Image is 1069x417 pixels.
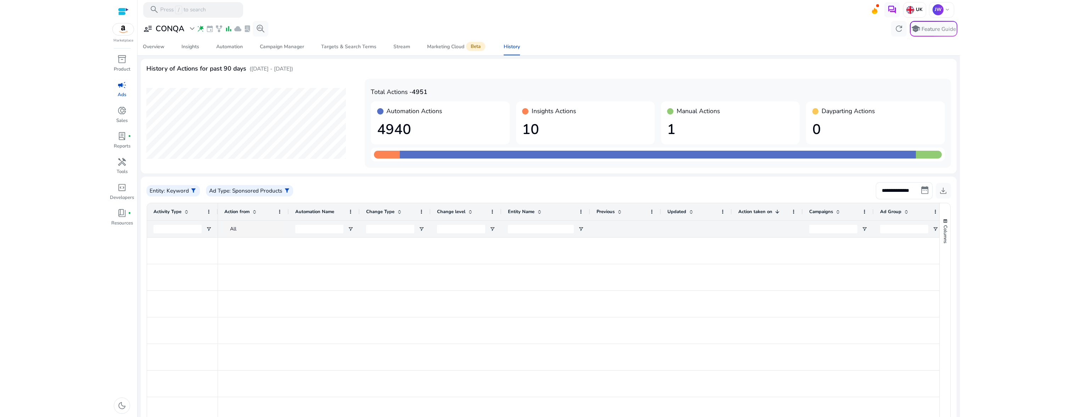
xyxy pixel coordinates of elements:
[216,44,243,49] div: Automation
[922,25,956,33] p: Feature Guide
[128,135,131,138] span: fiber_manual_record
[118,91,126,99] p: Ads
[143,24,152,33] span: user_attributes
[667,208,686,215] span: Updated
[143,44,164,49] div: Overview
[114,143,130,150] p: Reports
[321,44,376,49] div: Targets & Search Terms
[522,121,648,138] h1: 10
[891,21,907,37] button: refresh
[667,121,793,138] h1: 1
[419,226,424,232] button: Open Filter Menu
[377,121,503,138] h1: 4940
[225,25,233,33] span: bar_chart
[578,226,584,232] button: Open Filter Menu
[116,117,128,124] p: Sales
[209,187,229,195] p: Ad Type
[175,6,182,14] span: /
[117,132,127,141] span: lab_profile
[153,208,181,215] span: Activity Type
[508,208,534,215] span: Entity Name
[109,79,135,104] a: campaignAds
[597,208,615,215] span: Previous
[181,44,199,49] div: Insights
[738,208,772,215] span: Action taken on
[894,24,903,33] span: refresh
[250,65,293,73] p: ([DATE] - [DATE])
[437,225,485,233] input: Change level Filter Input
[164,187,189,195] p: : Keyword
[206,25,214,33] span: event
[812,121,939,138] h1: 0
[809,208,833,215] span: Campaigns
[206,226,212,232] button: Open Filter Menu
[256,24,265,33] span: search_insights
[437,208,465,215] span: Change level
[508,225,574,233] input: Entity Name Filter Input
[109,105,135,130] a: donut_smallSales
[117,106,127,115] span: donut_small
[880,208,901,215] span: Ad Group
[113,38,133,43] p: Marketplace
[234,25,242,33] span: cloud
[427,44,487,50] div: Marketing Cloud
[532,107,576,115] h4: Insights Actions
[113,23,134,35] img: amazon.svg
[188,24,197,33] span: expand_more
[366,225,414,233] input: Change Type Filter Input
[215,25,223,33] span: family_history
[197,25,205,33] span: wand_stars
[156,24,184,33] h3: CONQA
[117,157,127,167] span: handyman
[109,182,135,207] a: code_blocksDevelopers
[933,4,944,15] p: JW
[109,130,135,156] a: lab_profilefiber_manual_recordReports
[466,42,485,51] span: Beta
[942,225,948,243] span: Columns
[862,226,867,232] button: Open Filter Menu
[146,65,246,72] h4: History of Actions for past 90 days
[504,44,520,49] div: History
[128,212,131,215] span: fiber_manual_record
[393,44,410,49] div: Stream
[229,187,282,195] p: : Sponsored Products
[253,21,268,37] button: search_insights
[809,225,857,233] input: Campaigns Filter Input
[677,107,720,115] h4: Manual Actions
[150,187,164,195] p: Entity
[153,225,202,233] input: Activity Type Filter Input
[936,183,951,199] button: download
[412,88,427,96] b: 4951
[224,208,250,215] span: Action from
[244,25,251,33] span: lab_profile
[260,44,304,49] div: Campaign Manager
[117,168,128,176] p: Tools
[944,7,951,13] span: keyboard_arrow_down
[880,225,928,233] input: Ad Group Filter Input
[295,208,334,215] span: Automation Name
[109,53,135,79] a: inventory_2Product
[284,188,290,194] span: filter_alt
[348,226,353,232] button: Open Filter Menu
[111,220,133,227] p: Resources
[109,207,135,233] a: book_4fiber_manual_recordResources
[190,188,197,194] span: filter_alt
[371,88,945,96] h4: Total Actions -
[386,107,442,115] h4: Automation Actions
[117,55,127,64] span: inventory_2
[117,183,127,192] span: code_blocks
[150,5,159,14] span: search
[366,208,394,215] span: Change Type
[117,401,127,410] span: dark_mode
[489,226,495,232] button: Open Filter Menu
[160,6,206,14] p: Press to search
[295,225,343,233] input: Automation Name Filter Input
[109,156,135,181] a: handymanTools
[110,194,134,201] p: Developers
[906,6,914,14] img: uk.svg
[114,66,130,73] p: Product
[822,107,875,115] h4: Dayparting Actions
[117,208,127,218] span: book_4
[939,186,948,195] span: download
[914,7,922,13] p: UK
